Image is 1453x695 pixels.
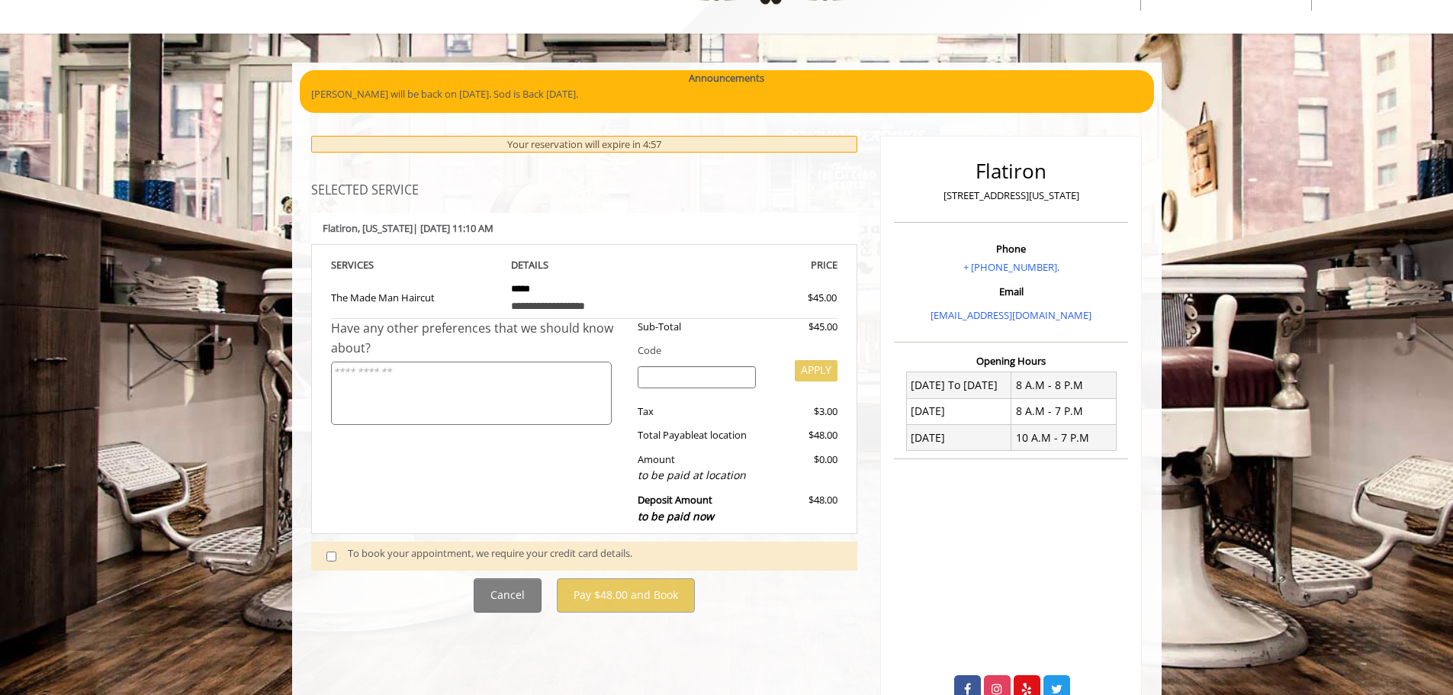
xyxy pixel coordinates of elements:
div: To book your appointment, we require your credit card details. [348,545,842,566]
td: 10 A.M - 7 P.M [1011,425,1117,451]
button: Pay $48.00 and Book [557,578,695,613]
td: 8 A.M - 7 P.M [1011,398,1117,424]
div: $45.00 [753,290,837,306]
div: Total Payable [626,427,767,443]
h3: Phone [898,243,1124,254]
h2: Flatiron [898,160,1124,182]
a: [EMAIL_ADDRESS][DOMAIN_NAME] [931,308,1091,322]
td: The Made Man Haircut [331,274,500,319]
td: [DATE] [906,425,1011,451]
div: $48.00 [767,492,837,525]
td: [DATE] To [DATE] [906,372,1011,398]
div: Have any other preferences that we should know about? [331,319,627,358]
td: 8 A.M - 8 P.M [1011,372,1117,398]
div: Your reservation will expire in 4:57 [311,136,858,153]
span: to be paid now [638,509,714,523]
span: S [368,258,374,272]
div: Code [626,343,837,359]
b: Flatiron | [DATE] 11:10 AM [323,221,493,235]
span: , [US_STATE] [358,221,413,235]
p: [PERSON_NAME] will be back on [DATE]. Sod is Back [DATE]. [311,86,1143,102]
div: $3.00 [767,404,837,420]
b: Announcements [689,70,764,86]
div: to be paid at location [638,467,756,484]
th: PRICE [669,256,838,274]
a: + [PHONE_NUMBER]. [963,260,1059,274]
h3: Opening Hours [894,356,1128,366]
h3: Email [898,286,1124,297]
span: at location [699,428,747,442]
div: Amount [626,452,767,484]
button: Cancel [474,578,542,613]
td: [DATE] [906,398,1011,424]
div: Tax [626,404,767,420]
p: [STREET_ADDRESS][US_STATE] [898,188,1124,204]
div: Sub-Total [626,319,767,335]
div: $0.00 [767,452,837,484]
div: $48.00 [767,427,837,443]
div: $45.00 [767,319,837,335]
th: SERVICE [331,256,500,274]
h3: SELECTED SERVICE [311,184,858,198]
b: Deposit Amount [638,493,714,523]
th: DETAILS [500,256,669,274]
button: APPLY [795,360,837,381]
